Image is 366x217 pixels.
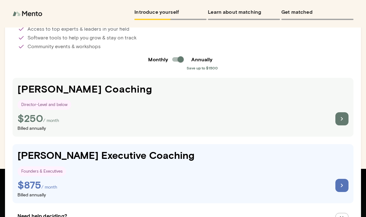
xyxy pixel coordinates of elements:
p: Billed annually [18,192,348,198]
h4: $ 875 [18,179,41,191]
p: Community events & workshops [18,43,348,50]
img: logo [13,8,44,20]
p: / month [43,118,59,124]
p: Access to top experts & leaders in your field [18,25,348,33]
h4: [PERSON_NAME] Executive Coaching [18,149,348,161]
span: Director-Level and below [18,102,71,108]
h6: Learn about matching [208,8,280,16]
h6: Monthly [148,56,168,63]
p: Billed annually [18,125,348,132]
h4: $ 250 [18,112,43,124]
p: Software tools to help you grow & stay on track [18,34,348,42]
span: Founders & Executives [18,168,66,174]
span: Save up to $1500 [187,65,218,70]
h4: [PERSON_NAME] Coaching [18,83,348,95]
h6: Get matched [281,8,353,16]
h6: Introduce yourself [134,8,207,16]
p: / month [41,184,57,190]
h6: Annually [187,56,218,63]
